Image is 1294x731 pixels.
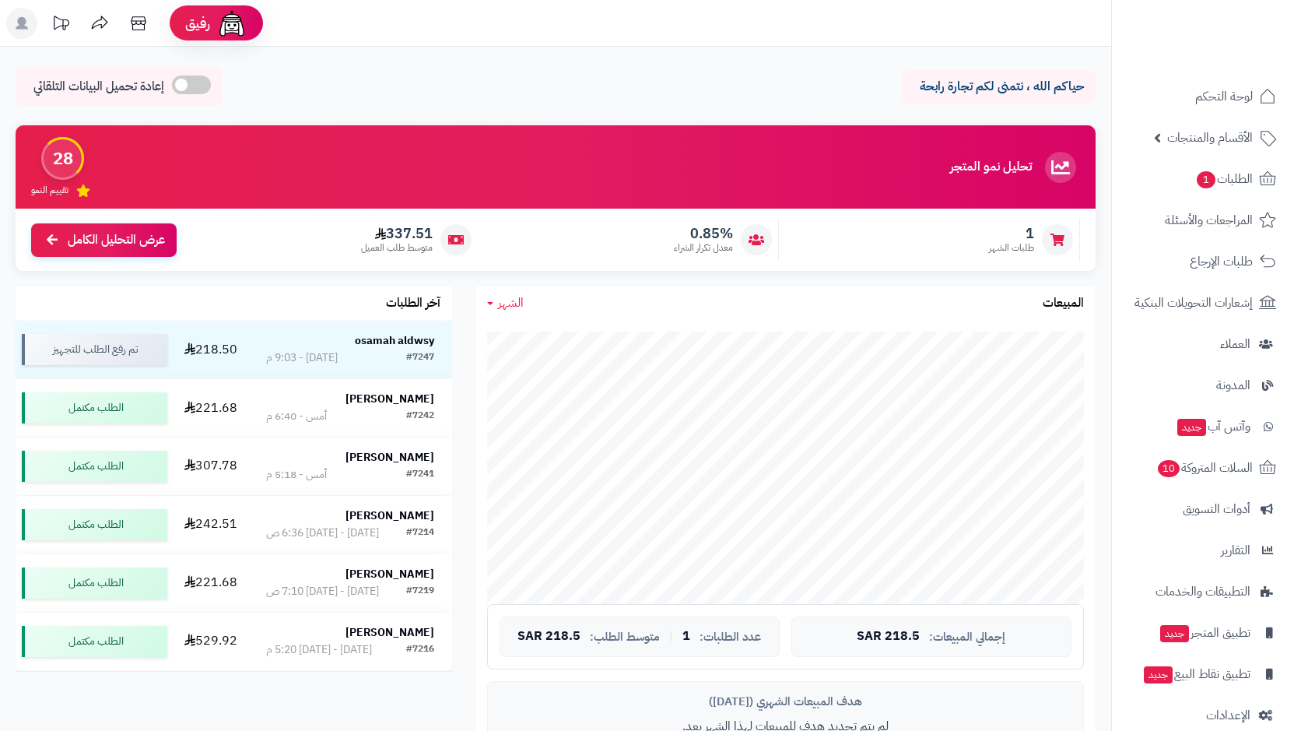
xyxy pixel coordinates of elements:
[266,642,372,658] div: [DATE] - [DATE] 5:20 م
[266,467,327,483] div: أمس - 5:18 م
[1121,614,1285,652] a: تطبيق المتجرجديد
[1121,160,1285,198] a: الطلبات1
[174,379,249,437] td: 221.68
[682,630,690,644] span: 1
[361,225,433,242] span: 337.51
[174,438,249,495] td: 307.78
[1206,705,1250,726] span: الإعدادات
[266,584,379,599] div: [DATE] - [DATE] 7:10 ص
[22,334,167,365] div: تم رفع الطلب للتجهيز
[1216,374,1250,396] span: المدونة
[1195,168,1253,190] span: الطلبات
[1176,416,1250,438] span: وآتس آب
[500,694,1071,710] div: هدف المبيعات الشهري ([DATE])
[31,184,68,197] span: تقييم النمو
[1121,655,1285,693] a: تطبيق نقاط البيعجديد
[1220,333,1250,355] span: العملاء
[487,294,524,312] a: الشهر
[22,392,167,423] div: الطلب مكتمل
[406,467,434,483] div: #7241
[1160,625,1189,642] span: جديد
[1134,292,1253,314] span: إشعارات التحويلات البنكية
[590,631,660,644] span: متوسط الطلب:
[1121,532,1285,569] a: التقارير
[950,160,1032,174] h3: تحليل نمو المتجر
[345,508,434,524] strong: [PERSON_NAME]
[1195,86,1253,107] span: لوحة التحكم
[1159,622,1250,644] span: تطبيق المتجر
[857,630,920,644] span: 218.5 SAR
[355,332,434,349] strong: osamah aldwsy
[361,241,433,255] span: متوسط طلب العميل
[1183,498,1250,520] span: أدوات التسويق
[406,584,434,599] div: #7219
[22,451,167,482] div: الطلب مكتمل
[1121,325,1285,363] a: العملاء
[929,631,1005,644] span: إجمالي المبيعات:
[406,350,434,366] div: #7247
[674,225,733,242] span: 0.85%
[498,293,524,312] span: الشهر
[1144,666,1173,684] span: جديد
[174,496,249,554] td: 242.51
[913,78,1084,96] p: حياكم الله ، نتمنى لكم تجارة رابحة
[68,231,165,249] span: عرض التحليل الكامل
[1121,408,1285,445] a: وآتس آبجديد
[41,8,80,43] a: تحديثات المنصة
[266,409,327,424] div: أمس - 6:40 م
[669,631,673,642] span: |
[406,642,434,658] div: #7216
[22,626,167,657] div: الطلب مكتمل
[1121,490,1285,528] a: أدوات التسويق
[216,8,247,39] img: ai-face.png
[700,631,761,644] span: عدد الطلبات:
[174,554,249,612] td: 221.68
[674,241,733,255] span: معدل تكرار الشراء
[1121,202,1285,239] a: المراجعات والأسئلة
[989,225,1034,242] span: 1
[1156,457,1253,479] span: السلات المتروكة
[517,630,580,644] span: 218.5 SAR
[174,321,249,378] td: 218.50
[345,624,434,641] strong: [PERSON_NAME]
[22,568,167,599] div: الطلب مكتمل
[174,613,249,670] td: 529.92
[1188,23,1279,56] img: logo-2.png
[989,241,1034,255] span: طلبات الشهر
[1121,284,1285,322] a: إشعارات التحويلات البنكية
[266,525,379,541] div: [DATE] - [DATE] 6:36 ص
[1121,573,1285,610] a: التطبيقات والخدمات
[1165,209,1253,231] span: المراجعات والأسئلة
[1142,663,1250,685] span: تطبيق نقاط البيع
[1190,251,1253,272] span: طلبات الإرجاع
[1121,367,1285,404] a: المدونة
[406,525,434,541] div: #7214
[1121,449,1285,487] a: السلات المتروكة10
[345,449,434,466] strong: [PERSON_NAME]
[1121,78,1285,115] a: لوحة التحكم
[1221,539,1250,561] span: التقارير
[1043,297,1084,311] h3: المبيعات
[1177,419,1206,436] span: جديد
[31,223,177,257] a: عرض التحليل الكامل
[386,297,440,311] h3: آخر الطلبات
[406,409,434,424] div: #7242
[1167,127,1253,149] span: الأقسام والمنتجات
[22,509,167,540] div: الطلب مكتمل
[1196,170,1216,189] span: 1
[1157,459,1180,478] span: 10
[1121,243,1285,280] a: طلبات الإرجاع
[345,391,434,407] strong: [PERSON_NAME]
[185,14,210,33] span: رفيق
[345,566,434,582] strong: [PERSON_NAME]
[266,350,338,366] div: [DATE] - 9:03 م
[1155,581,1250,603] span: التطبيقات والخدمات
[33,78,164,96] span: إعادة تحميل البيانات التلقائي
